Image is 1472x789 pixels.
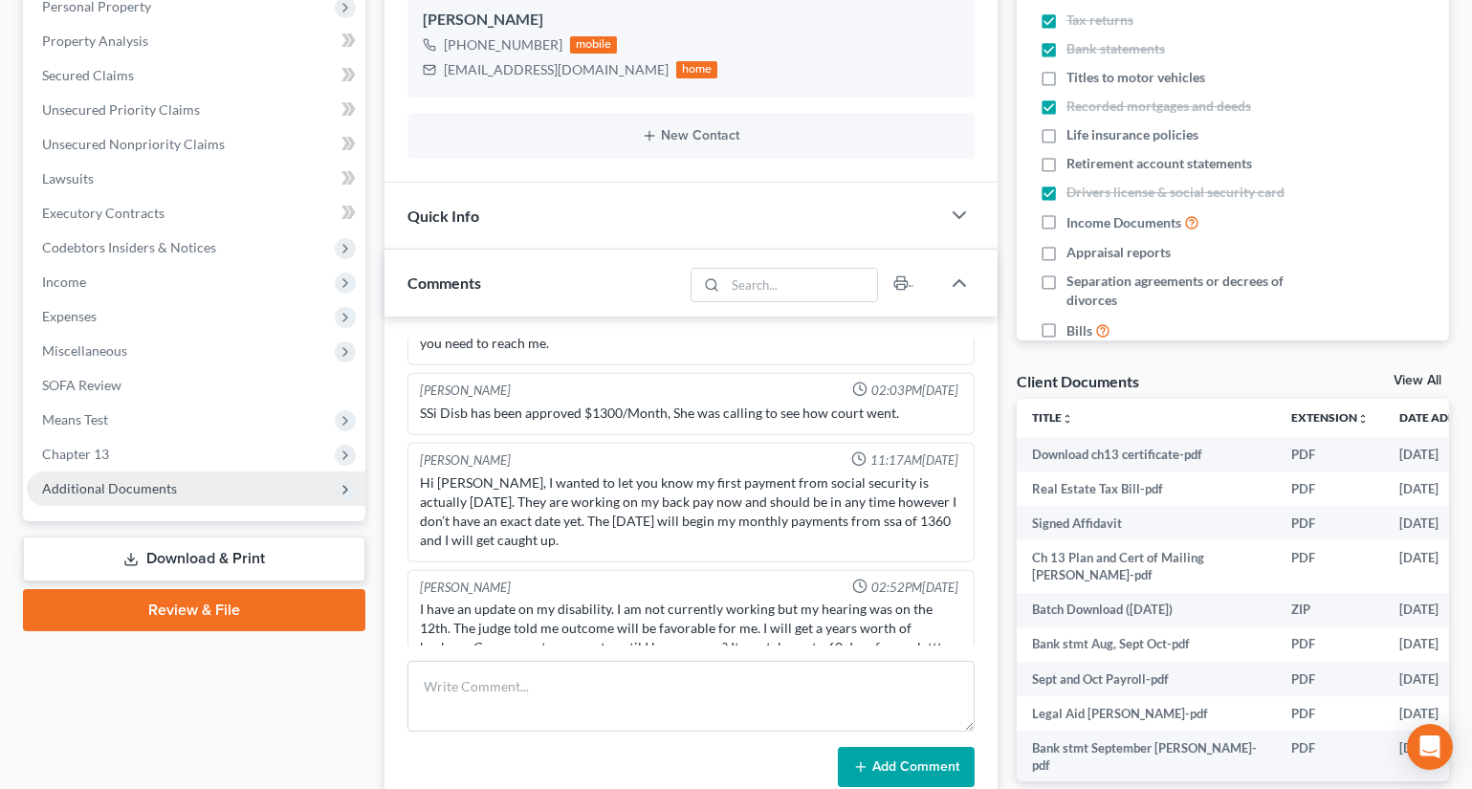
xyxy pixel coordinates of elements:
[1017,506,1276,540] td: Signed Affidavit
[42,377,121,393] span: SOFA Review
[1394,374,1441,387] a: View All
[570,36,618,54] div: mobile
[42,170,94,186] span: Lawsuits
[420,382,511,400] div: [PERSON_NAME]
[1066,272,1325,310] span: Separation agreements or decrees of divorces
[407,274,481,292] span: Comments
[1017,371,1139,391] div: Client Documents
[676,61,718,78] div: home
[42,446,109,462] span: Chapter 13
[1017,662,1276,696] td: Sept and Oct Payroll-pdf
[1017,540,1276,593] td: Ch 13 Plan and Cert of Mailing [PERSON_NAME]-pdf
[1066,183,1285,202] span: Drivers license & social security card
[27,127,365,162] a: Unsecured Nonpriority Claims
[1276,593,1384,627] td: ZIP
[1017,696,1276,731] td: Legal Aid [PERSON_NAME]-pdf
[1291,410,1369,425] a: Extensionunfold_more
[1066,243,1171,262] span: Appraisal reports
[1066,321,1092,340] span: Bills
[42,33,148,49] span: Property Analysis
[420,600,962,676] div: I have an update on my disability. I am not currently working but my hearing was on the 12th. The...
[1017,627,1276,662] td: Bank stmt Aug, Sept Oct-pdf
[1066,213,1181,232] span: Income Documents
[1276,540,1384,593] td: PDF
[42,239,216,255] span: Codebtors Insiders & Notices
[407,207,479,225] span: Quick Info
[1066,125,1198,144] span: Life insurance policies
[1357,413,1369,425] i: unfold_more
[23,537,365,581] a: Download & Print
[420,579,511,597] div: [PERSON_NAME]
[42,308,97,324] span: Expenses
[871,382,958,400] span: 02:03PM[DATE]
[27,93,365,127] a: Unsecured Priority Claims
[27,24,365,58] a: Property Analysis
[1276,731,1384,783] td: PDF
[27,196,365,230] a: Executory Contracts
[870,451,958,470] span: 11:17AM[DATE]
[1276,471,1384,506] td: PDF
[1407,724,1453,770] div: Open Intercom Messenger
[1032,410,1073,425] a: Titleunfold_more
[423,9,959,32] div: [PERSON_NAME]
[420,404,962,423] div: SSi Disb has been approved $1300/Month, She was calling to see how court went.
[42,136,225,152] span: Unsecured Nonpriority Claims
[1017,471,1276,506] td: Real Estate Tax Bill-pdf
[1276,506,1384,540] td: PDF
[1066,39,1165,58] span: Bank statements
[42,411,108,427] span: Means Test
[23,589,365,631] a: Review & File
[27,368,365,403] a: SOFA Review
[27,58,365,93] a: Secured Claims
[1066,154,1252,173] span: Retirement account statements
[1066,68,1205,87] span: Titles to motor vehicles
[1017,437,1276,471] td: Download ch13 certificate-pdf
[42,101,200,118] span: Unsecured Priority Claims
[42,274,86,290] span: Income
[1017,731,1276,783] td: Bank stmt September [PERSON_NAME]-pdf
[42,480,177,496] span: Additional Documents
[1066,97,1251,116] span: Recorded mortgages and deeds
[27,162,365,196] a: Lawsuits
[1276,662,1384,696] td: PDF
[42,205,165,221] span: Executory Contracts
[1062,413,1073,425] i: unfold_more
[1276,627,1384,662] td: PDF
[1276,437,1384,471] td: PDF
[42,67,134,83] span: Secured Claims
[1276,696,1384,731] td: PDF
[444,35,562,55] div: [PHONE_NUMBER]
[838,747,975,787] button: Add Comment
[420,473,962,550] div: Hi [PERSON_NAME], I wanted to let you know my first payment from social security is actually [DAT...
[1017,593,1276,627] td: Batch Download ([DATE])
[42,342,127,359] span: Miscellaneous
[725,269,877,301] input: Search...
[420,451,511,470] div: [PERSON_NAME]
[423,128,959,143] button: New Contact
[444,60,669,79] div: [EMAIL_ADDRESS][DOMAIN_NAME]
[871,579,958,597] span: 02:52PM[DATE]
[1066,11,1133,30] span: Tax returns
